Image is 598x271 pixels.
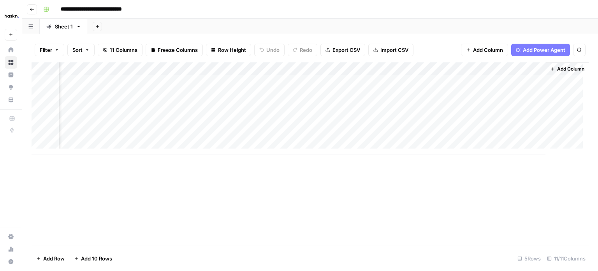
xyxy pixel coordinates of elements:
[110,46,137,54] span: 11 Columns
[288,44,317,56] button: Redo
[67,44,95,56] button: Sort
[5,243,17,255] a: Usage
[5,94,17,106] a: Your Data
[547,64,587,74] button: Add Column
[72,46,83,54] span: Sort
[35,44,64,56] button: Filter
[43,255,65,262] span: Add Row
[557,66,584,73] span: Add Column
[544,252,589,265] div: 11/11 Columns
[5,56,17,69] a: Browse
[5,44,17,56] a: Home
[368,44,413,56] button: Import CSV
[98,44,142,56] button: 11 Columns
[5,6,17,26] button: Workspace: Haskn
[511,44,570,56] button: Add Power Agent
[5,81,17,94] a: Opportunities
[461,44,508,56] button: Add Column
[254,44,285,56] button: Undo
[5,69,17,81] a: Insights
[81,255,112,262] span: Add 10 Rows
[55,23,73,30] div: Sheet 1
[514,252,544,265] div: 5 Rows
[320,44,365,56] button: Export CSV
[40,19,88,34] a: Sheet 1
[5,9,19,23] img: Haskn Logo
[158,46,198,54] span: Freeze Columns
[69,252,117,265] button: Add 10 Rows
[40,46,52,54] span: Filter
[218,46,246,54] span: Row Height
[473,46,503,54] span: Add Column
[332,46,360,54] span: Export CSV
[5,255,17,268] button: Help + Support
[32,252,69,265] button: Add Row
[523,46,565,54] span: Add Power Agent
[5,230,17,243] a: Settings
[266,46,280,54] span: Undo
[146,44,203,56] button: Freeze Columns
[300,46,312,54] span: Redo
[206,44,251,56] button: Row Height
[380,46,408,54] span: Import CSV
